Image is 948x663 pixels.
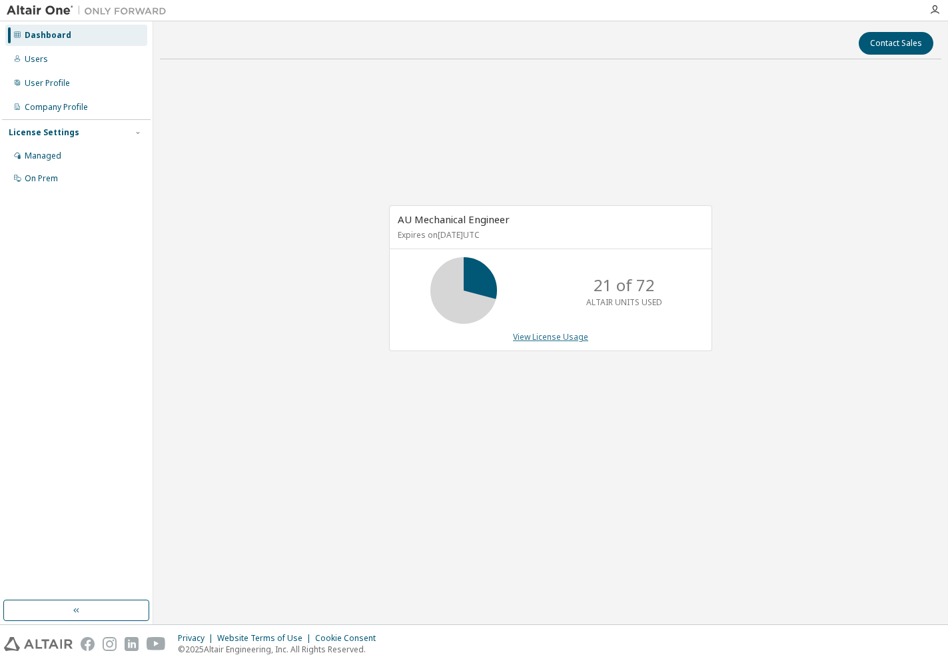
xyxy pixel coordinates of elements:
p: © 2025 Altair Engineering, Inc. All Rights Reserved. [178,644,384,655]
p: 21 of 72 [594,274,655,297]
p: Expires on [DATE] UTC [398,229,700,241]
div: Website Terms of Use [217,633,315,644]
div: On Prem [25,173,58,184]
div: License Settings [9,127,79,138]
img: linkedin.svg [125,637,139,651]
img: facebook.svg [81,637,95,651]
span: AU Mechanical Engineer [398,213,510,226]
button: Contact Sales [859,32,933,55]
div: Cookie Consent [315,633,384,644]
div: Managed [25,151,61,161]
img: altair_logo.svg [4,637,73,651]
div: Dashboard [25,30,71,41]
img: Altair One [7,4,173,17]
div: Users [25,54,48,65]
a: View License Usage [513,331,588,342]
div: Privacy [178,633,217,644]
img: youtube.svg [147,637,166,651]
div: User Profile [25,78,70,89]
div: Company Profile [25,102,88,113]
img: instagram.svg [103,637,117,651]
p: ALTAIR UNITS USED [586,297,662,308]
